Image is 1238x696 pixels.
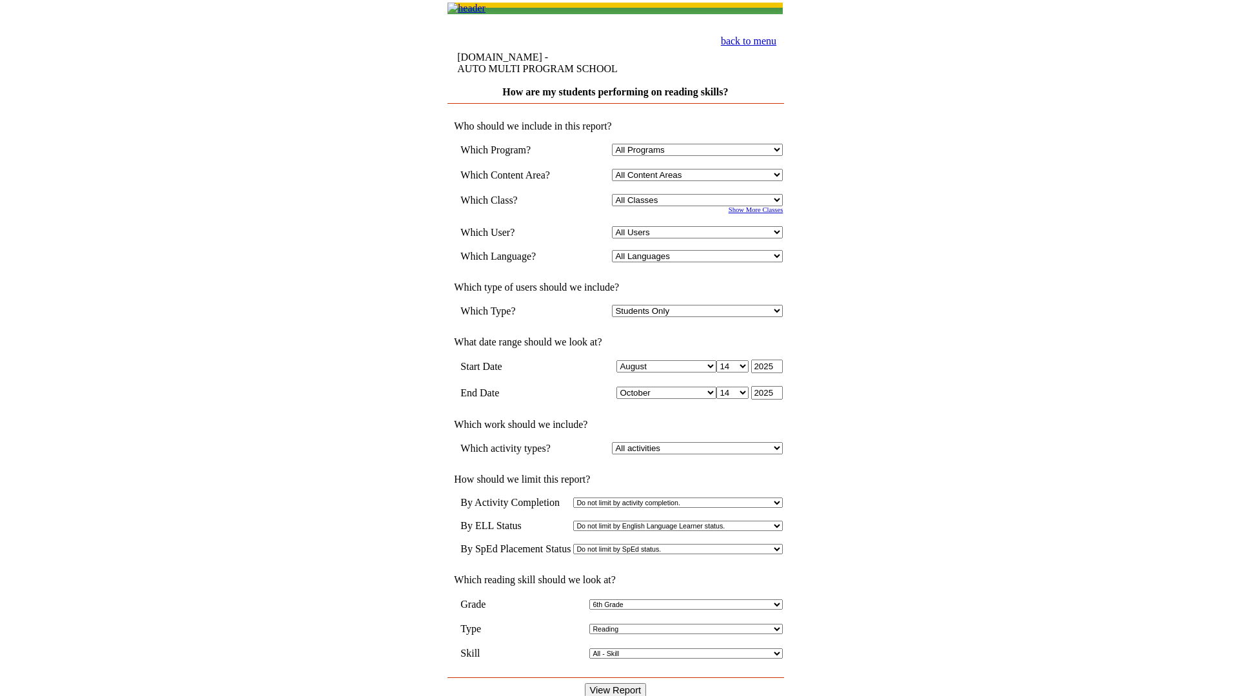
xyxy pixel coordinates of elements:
td: Which Class? [460,194,569,206]
td: Start Date [460,360,569,373]
nobr: AUTO MULTI PROGRAM SCHOOL [457,63,617,74]
td: Who should we include in this report? [447,121,783,132]
td: By Activity Completion [460,497,571,508]
td: Which type of users should we include? [447,282,783,293]
td: Which Type? [460,305,569,317]
td: [DOMAIN_NAME] - [457,52,654,75]
td: Skill [460,648,490,659]
a: back to menu [721,35,776,46]
td: Which Language? [460,250,569,262]
td: End Date [460,386,569,400]
td: Which activity types? [460,442,569,454]
img: header [447,3,486,14]
td: Grade [460,599,497,610]
td: How should we limit this report? [447,474,783,485]
td: By ELL Status [460,520,571,532]
td: Which User? [460,226,569,238]
td: Type [460,623,491,635]
nobr: Which Content Area? [460,169,550,180]
td: What date range should we look at? [447,336,783,348]
td: Which reading skill should we look at? [447,574,783,586]
a: Show More Classes [729,206,783,213]
td: Which Program? [460,144,569,156]
td: By SpEd Placement Status [460,543,571,555]
td: Which work should we include? [447,419,783,430]
a: How are my students performing on reading skills? [502,86,728,97]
